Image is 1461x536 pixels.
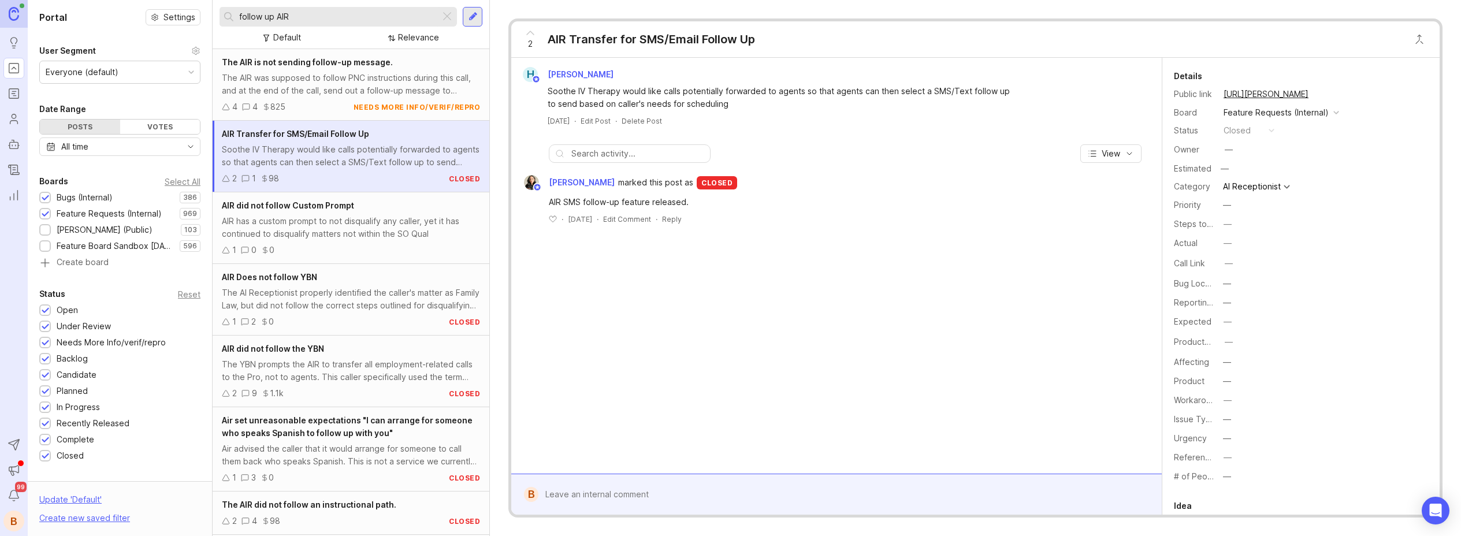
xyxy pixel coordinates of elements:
[1224,394,1232,407] div: —
[548,69,614,79] span: [PERSON_NAME]
[1217,161,1232,176] div: —
[1174,452,1225,462] label: Reference(s)
[1223,375,1231,388] div: —
[165,178,200,185] div: Select All
[1174,69,1202,83] div: Details
[1223,183,1281,191] div: AI Receptionist
[697,176,737,189] div: closed
[222,358,480,384] div: The YBN prompts the AIR to transfer all employment-related calls to the Pro, not to agents. This ...
[1174,165,1211,173] div: Estimated
[549,176,615,189] span: [PERSON_NAME]
[213,407,489,492] a: Air set unreasonable expectations "I can arrange for someone who speaks Spanish to follow up with...
[57,224,153,236] div: [PERSON_NAME] (Public)
[1174,499,1192,513] div: Idea
[3,460,24,481] button: Announcements
[251,244,256,256] div: 0
[1174,376,1205,386] label: Product
[3,434,24,455] button: Send to Autopilot
[9,7,19,20] img: Canny Home
[183,193,197,202] p: 386
[222,72,480,97] div: The AIR was supposed to follow PNC instructions during this call, and at the end of the call, sen...
[1220,314,1235,329] button: Expected
[1220,236,1235,251] button: Actual
[574,116,576,126] div: ·
[57,385,88,397] div: Planned
[57,368,96,381] div: Candidate
[222,286,480,312] div: The AI Receptionist properly identified the caller's matter as Family Law, but did not follow the...
[57,433,94,446] div: Complete
[183,241,197,251] p: 596
[270,100,285,113] div: 825
[1220,217,1235,232] button: Steps to Reproduce
[39,493,102,512] div: Update ' Default '
[603,214,651,224] div: Edit Comment
[57,304,78,317] div: Open
[622,116,662,126] div: Delete Post
[269,315,274,328] div: 0
[213,121,489,192] a: AIR Transfer for SMS/Email Follow UpSoothe IV Therapy would like calls potentially forwarded to a...
[1225,257,1233,270] div: —
[183,209,197,218] p: 969
[3,134,24,155] a: Autopilot
[178,291,200,297] div: Reset
[1223,413,1231,426] div: —
[232,100,237,113] div: 4
[222,200,354,210] span: AIR did not follow Custom Prompt
[1174,471,1256,481] label: # of People Affected
[232,315,236,328] div: 1
[1174,124,1214,137] div: Status
[163,12,195,23] span: Settings
[232,244,236,256] div: 1
[517,175,618,190] a: Ysabelle Eugenio[PERSON_NAME]
[548,117,570,125] time: [DATE]
[524,175,539,190] img: Ysabelle Eugenio
[568,215,592,224] time: [DATE]
[39,258,200,269] a: Create board
[548,85,1010,110] div: Soothe IV Therapy would like calls potentially forwarded to agents so that agents can then select...
[57,352,88,365] div: Backlog
[213,49,489,121] a: The AIR is not sending follow-up message.The AIR was supposed to follow PNC instructions during t...
[1174,395,1221,405] label: Workaround
[449,389,480,399] div: closed
[222,57,393,67] span: The AIR is not sending follow-up message.
[1174,106,1214,119] div: Board
[184,225,197,234] p: 103
[597,214,598,224] div: ·
[1408,28,1431,51] button: Close button
[213,192,489,264] a: AIR did not follow Custom PromptAIR has a custom prompt to not disqualify any caller, yet it has ...
[181,142,200,151] svg: toggle icon
[232,172,237,185] div: 2
[533,183,542,192] img: member badge
[57,207,162,220] div: Feature Requests (Internal)
[1223,277,1231,290] div: —
[1080,144,1142,163] button: View
[1174,414,1216,424] label: Issue Type
[57,336,166,349] div: Needs More Info/verif/repro
[1174,238,1198,248] label: Actual
[549,196,1011,209] div: AIR SMS follow-up feature released.
[1174,88,1214,100] div: Public link
[39,512,130,524] div: Create new saved filter
[1174,180,1214,193] div: Category
[61,140,88,153] div: All time
[232,515,237,527] div: 2
[46,66,118,79] div: Everyone (default)
[1174,317,1211,326] label: Expected
[1221,334,1236,349] button: ProductboardID
[662,214,682,224] div: Reply
[1174,433,1207,443] label: Urgency
[3,485,24,506] button: Notifications
[222,415,473,438] span: Air set unreasonable expectations "I can arrange for someone who speaks Spanish to follow up with...
[57,401,100,414] div: In Progress
[449,174,480,184] div: closed
[1223,432,1231,445] div: —
[1174,143,1214,156] div: Owner
[1220,450,1235,465] button: Reference(s)
[1174,258,1205,268] label: Call Link
[213,336,489,407] a: AIR did not follow the YBNThe YBN prompts the AIR to transfer all employment-related calls to the...
[3,109,24,129] a: Users
[1220,393,1235,408] button: Workaround
[239,10,436,23] input: Search...
[1225,336,1233,348] div: —
[516,67,623,82] a: H[PERSON_NAME]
